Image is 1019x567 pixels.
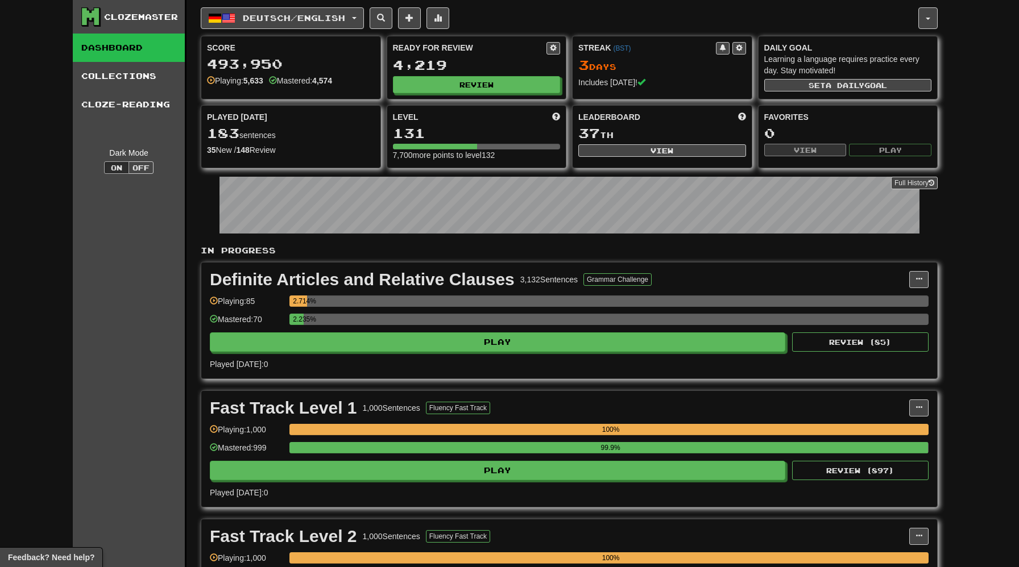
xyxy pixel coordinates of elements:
strong: 5,633 [243,76,263,85]
button: Seta dailygoal [764,79,932,91]
div: 7,700 more points to level 132 [393,149,561,161]
div: New / Review [207,144,375,156]
button: More stats [426,7,449,29]
div: 4,219 [393,58,561,72]
button: Deutsch/English [201,7,364,29]
div: Score [207,42,375,53]
div: Streak [578,42,716,53]
span: a daily [826,81,864,89]
div: Favorites [764,111,932,123]
div: Ready for Review [393,42,547,53]
div: Mastered: 70 [210,314,284,332]
p: In Progress [201,245,938,256]
span: 3 [578,57,589,73]
div: Fast Track Level 1 [210,399,357,416]
div: 0 [764,126,932,140]
strong: 4,574 [312,76,332,85]
button: Add sentence to collection [398,7,421,29]
div: Fast Track Level 2 [210,528,357,545]
button: Play [210,461,785,480]
div: Day s [578,58,746,73]
span: Leaderboard [578,111,640,123]
span: 183 [207,125,239,141]
span: This week in points, UTC [738,111,746,123]
a: Cloze-Reading [73,90,185,119]
button: View [764,144,847,156]
span: Open feedback widget [8,552,94,563]
div: Clozemaster [104,11,178,23]
div: 2.714% [293,295,306,307]
div: th [578,126,746,141]
div: Playing: [207,75,263,86]
div: 1,000 Sentences [363,531,420,542]
button: Review [393,76,561,93]
button: On [104,161,129,174]
button: Fluency Fast Track [426,530,490,543]
div: Mastered: 999 [210,442,284,461]
span: Played [DATE] [207,111,267,123]
button: Review (897) [792,461,929,480]
a: Full History [891,177,938,189]
strong: 35 [207,145,216,155]
strong: 148 [236,145,249,155]
button: Fluency Fast Track [426,402,490,414]
div: 3,132 Sentences [520,274,578,285]
button: Off [129,161,154,174]
button: Play [210,332,785,352]
div: Daily Goal [764,42,932,53]
div: 493,950 [207,57,375,71]
div: Dark Mode [81,147,176,159]
div: Definite Articles and Relative Clauses [210,271,515,288]
span: Score more points to level up [552,111,560,123]
div: Playing: 1,000 [210,424,284,443]
div: Mastered: [269,75,332,86]
span: Played [DATE]: 0 [210,360,268,369]
div: Playing: 85 [210,295,284,314]
div: 1,000 Sentences [363,402,420,414]
div: Includes [DATE]! [578,77,746,88]
div: Learning a language requires practice every day. Stay motivated! [764,53,932,76]
span: Deutsch / English [243,13,345,23]
button: Grammar Challenge [583,273,652,286]
button: Review (85) [792,332,929,352]
div: 100% [293,424,929,435]
div: sentences [207,126,375,141]
div: 131 [393,126,561,140]
span: Level [393,111,419,123]
div: 2.235% [293,314,304,325]
div: 99.9% [293,442,928,453]
button: Search sentences [370,7,392,29]
button: Play [849,144,931,156]
span: 37 [578,125,600,141]
div: 100% [293,552,929,564]
span: Played [DATE]: 0 [210,488,268,497]
a: Collections [73,62,185,90]
a: (BST) [613,44,631,52]
button: View [578,144,746,157]
a: Dashboard [73,34,185,62]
